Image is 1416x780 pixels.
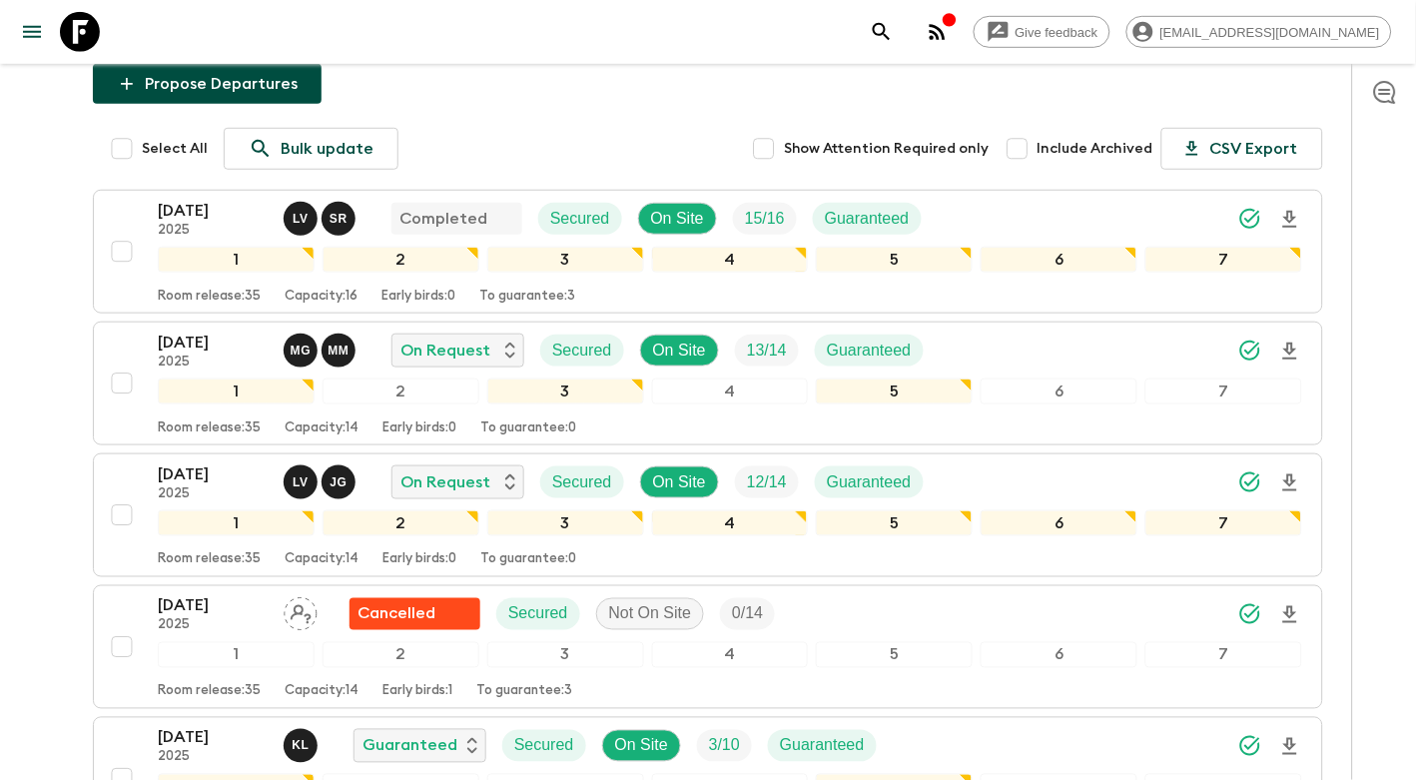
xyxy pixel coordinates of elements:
[382,684,452,700] p: Early birds: 1
[496,598,580,630] div: Secured
[825,207,910,231] p: Guaranteed
[323,642,479,668] div: 2
[974,16,1110,48] a: Give feedback
[158,247,315,273] div: 1
[285,684,358,700] p: Capacity: 14
[747,470,787,494] p: 12 / 14
[357,602,435,626] p: Cancelled
[735,335,799,367] div: Trip Fill
[487,510,644,536] div: 3
[816,379,973,404] div: 5
[1145,642,1302,668] div: 7
[284,340,359,356] span: Marcella Granatiere, Matias Molina
[158,199,268,223] p: [DATE]
[224,128,398,170] a: Bulk update
[158,510,315,536] div: 1
[1005,25,1109,40] span: Give feedback
[382,420,456,436] p: Early birds: 0
[281,137,373,161] p: Bulk update
[158,552,261,568] p: Room release: 35
[508,602,568,626] p: Secured
[697,730,752,762] div: Trip Fill
[476,684,572,700] p: To guarantee: 3
[653,339,706,363] p: On Site
[93,322,1323,445] button: [DATE]2025Marcella Granatiere, Matias MolinaOn RequestSecuredOn SiteTrip FillGuaranteed1234567Roo...
[362,734,457,758] p: Guaranteed
[479,289,575,305] p: To guarantee: 3
[651,207,704,231] p: On Site
[1126,16,1392,48] div: [EMAIL_ADDRESS][DOMAIN_NAME]
[487,247,644,273] div: 3
[93,190,1323,314] button: [DATE]2025Lucas Valentim, Sol RodriguezCompletedSecuredOn SiteTrip FillGuaranteed1234567Room rele...
[552,339,612,363] p: Secured
[158,462,268,486] p: [DATE]
[400,339,490,363] p: On Request
[747,339,787,363] p: 13 / 14
[652,247,809,273] div: 4
[323,379,479,404] div: 2
[1238,207,1262,231] svg: Synced Successfully
[827,339,912,363] p: Guaranteed
[1145,510,1302,536] div: 7
[514,734,574,758] p: Secured
[293,474,309,490] p: L V
[981,510,1137,536] div: 6
[640,466,719,498] div: On Site
[1038,139,1153,159] span: Include Archived
[330,474,347,490] p: J G
[284,603,318,619] span: Assign pack leader
[328,343,349,359] p: M M
[640,335,719,367] div: On Site
[784,139,990,159] span: Show Attention Required only
[615,734,668,758] p: On Site
[1161,128,1323,170] button: CSV Export
[652,379,809,404] div: 4
[652,642,809,668] div: 4
[399,207,487,231] p: Completed
[540,335,624,367] div: Secured
[487,379,644,404] div: 3
[1278,735,1302,759] svg: Download Onboarding
[158,420,261,436] p: Room release: 35
[400,470,490,494] p: On Request
[158,223,268,239] p: 2025
[487,642,644,668] div: 3
[142,139,208,159] span: Select All
[323,510,479,536] div: 2
[158,289,261,305] p: Room release: 35
[292,738,309,754] p: K L
[1238,734,1262,758] svg: Synced Successfully
[550,207,610,231] p: Secured
[816,510,973,536] div: 5
[93,64,322,104] button: Propose Departures
[540,466,624,498] div: Secured
[1238,339,1262,363] svg: Synced Successfully
[1278,208,1302,232] svg: Download Onboarding
[285,420,358,436] p: Capacity: 14
[480,552,576,568] p: To guarantee: 0
[158,379,315,404] div: 1
[735,466,799,498] div: Trip Fill
[158,642,315,668] div: 1
[1238,602,1262,626] svg: Synced Successfully
[981,247,1137,273] div: 6
[382,552,456,568] p: Early birds: 0
[158,618,268,634] p: 2025
[1149,25,1391,40] span: [EMAIL_ADDRESS][DOMAIN_NAME]
[480,420,576,436] p: To guarantee: 0
[862,12,902,52] button: search adventures
[1145,379,1302,404] div: 7
[381,289,455,305] p: Early birds: 0
[1278,340,1302,364] svg: Download Onboarding
[816,642,973,668] div: 5
[350,598,480,630] div: Flash Pack cancellation
[1278,471,1302,495] svg: Download Onboarding
[827,470,912,494] p: Guaranteed
[284,729,322,763] button: KL
[284,334,359,368] button: MGMM
[93,585,1323,709] button: [DATE]2025Assign pack leaderFlash Pack cancellationSecuredNot On SiteTrip Fill1234567Room release...
[609,602,692,626] p: Not On Site
[816,247,973,273] div: 5
[596,598,705,630] div: Not On Site
[502,730,586,762] div: Secured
